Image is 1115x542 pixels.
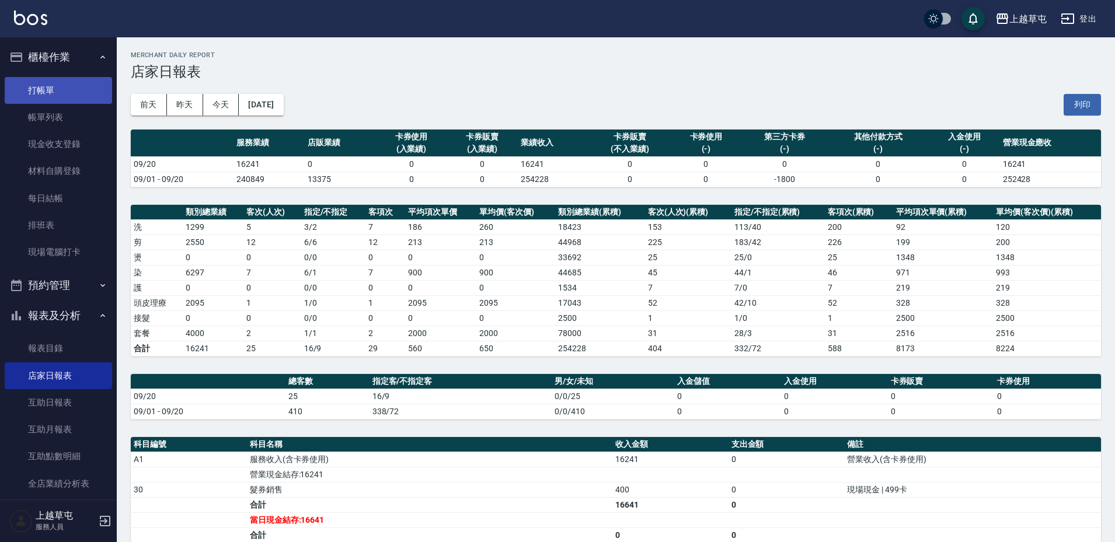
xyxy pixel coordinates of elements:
[476,235,555,250] td: 213
[731,205,825,220] th: 指定/不指定(累積)
[131,156,234,172] td: 09/20
[131,51,1101,59] h2: Merchant Daily Report
[731,280,825,295] td: 7 / 0
[844,452,1101,467] td: 營業收入(含卡券使用)
[555,205,644,220] th: 類別總業績(累積)
[183,310,243,326] td: 0
[612,482,729,497] td: 400
[645,326,731,341] td: 31
[301,326,366,341] td: 1 / 1
[9,509,33,533] img: Person
[994,389,1101,404] td: 0
[5,270,112,300] button: 預約管理
[365,205,405,220] th: 客項次
[893,326,994,341] td: 2516
[365,326,405,341] td: 2
[131,205,1101,356] table: a dense table
[731,235,825,250] td: 183 / 42
[1056,8,1101,30] button: 登出
[893,341,994,356] td: 8173
[405,295,476,310] td: 2095
[825,341,893,356] td: 588
[285,389,370,404] td: 25
[247,497,612,512] td: 合計
[447,156,518,172] td: 0
[645,219,731,235] td: 153
[285,374,370,389] th: 總客數
[993,250,1101,265] td: 1348
[589,156,671,172] td: 0
[5,443,112,470] a: 互助點數明細
[893,295,994,310] td: 328
[370,374,552,389] th: 指定客/不指定客
[932,131,997,143] div: 入金使用
[744,131,824,143] div: 第三方卡券
[744,143,824,155] div: (-)
[476,295,555,310] td: 2095
[5,42,112,72] button: 櫃檯作業
[731,295,825,310] td: 42 / 10
[645,250,731,265] td: 25
[888,404,995,419] td: 0
[239,94,283,116] button: [DATE]
[234,156,305,172] td: 16241
[5,300,112,331] button: 報表及分析
[991,7,1051,31] button: 上越草屯
[555,295,644,310] td: 17043
[5,362,112,389] a: 店家日報表
[825,326,893,341] td: 31
[131,130,1101,187] table: a dense table
[405,310,476,326] td: 0
[612,452,729,467] td: 16241
[5,131,112,158] a: 現金收支登錄
[405,265,476,280] td: 900
[131,94,167,116] button: 前天
[645,310,731,326] td: 1
[592,131,668,143] div: 卡券販賣
[5,104,112,131] a: 帳單列表
[370,404,552,419] td: 338/72
[993,295,1101,310] td: 328
[893,280,994,295] td: 219
[131,219,183,235] td: 洗
[476,205,555,220] th: 單均價(客次價)
[131,310,183,326] td: 接髮
[247,512,612,527] td: 當日現金結存:16641
[674,143,739,155] div: (-)
[993,310,1101,326] td: 2500
[828,172,929,187] td: 0
[405,205,476,220] th: 平均項次單價
[831,143,926,155] div: (-)
[243,280,301,295] td: 0
[731,326,825,341] td: 28 / 3
[994,404,1101,419] td: 0
[589,172,671,187] td: 0
[674,131,739,143] div: 卡券使用
[131,280,183,295] td: 護
[1000,172,1101,187] td: 252428
[243,310,301,326] td: 0
[131,452,247,467] td: A1
[476,326,555,341] td: 2000
[365,341,405,356] td: 29
[893,205,994,220] th: 平均項次單價(累積)
[1000,156,1101,172] td: 16241
[131,172,234,187] td: 09/01 - 09/20
[5,470,112,497] a: 全店業績分析表
[301,280,366,295] td: 0 / 0
[731,219,825,235] td: 113 / 40
[131,374,1101,419] table: a dense table
[243,250,301,265] td: 0
[932,143,997,155] div: (-)
[376,156,447,172] td: 0
[476,265,555,280] td: 900
[5,239,112,265] a: 現場電腦打卡
[234,130,305,157] th: 服務業績
[365,235,405,250] td: 12
[518,172,589,187] td: 254228
[243,235,301,250] td: 12
[825,235,893,250] td: 226
[893,265,994,280] td: 971
[131,265,183,280] td: 染
[825,310,893,326] td: 1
